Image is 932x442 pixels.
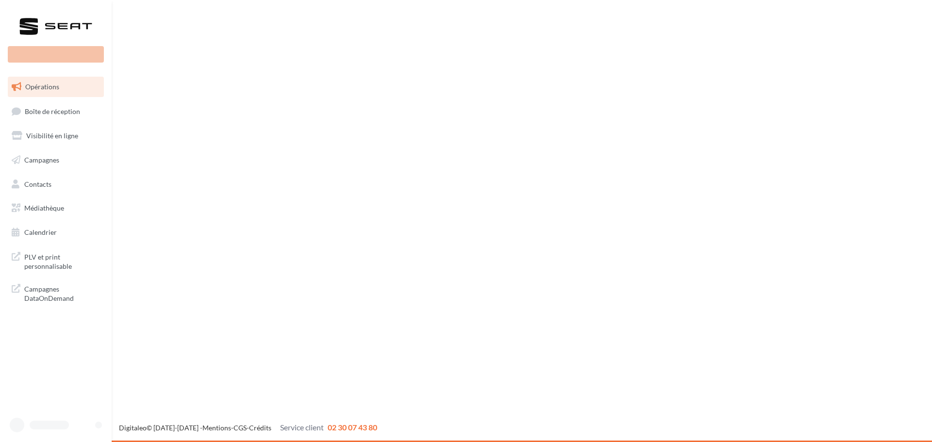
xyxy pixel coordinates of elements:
[6,101,106,122] a: Boîte de réception
[280,423,324,432] span: Service client
[8,46,104,63] div: Nouvelle campagne
[6,150,106,170] a: Campagnes
[202,424,231,432] a: Mentions
[328,423,377,432] span: 02 30 07 43 80
[6,222,106,243] a: Calendrier
[6,278,106,307] a: Campagnes DataOnDemand
[6,198,106,218] a: Médiathèque
[6,174,106,195] a: Contacts
[233,424,247,432] a: CGS
[6,77,106,97] a: Opérations
[24,228,57,236] span: Calendrier
[24,204,64,212] span: Médiathèque
[6,246,106,275] a: PLV et print personnalisable
[25,82,59,91] span: Opérations
[24,250,100,271] span: PLV et print personnalisable
[119,424,147,432] a: Digitaleo
[25,107,80,115] span: Boîte de réception
[26,131,78,140] span: Visibilité en ligne
[6,126,106,146] a: Visibilité en ligne
[119,424,377,432] span: © [DATE]-[DATE] - - -
[249,424,271,432] a: Crédits
[24,156,59,164] span: Campagnes
[24,180,51,188] span: Contacts
[24,282,100,303] span: Campagnes DataOnDemand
